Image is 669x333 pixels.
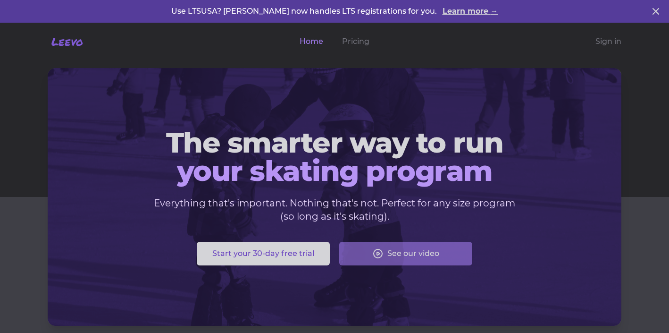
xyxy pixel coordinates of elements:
[595,36,621,47] a: Sign in
[63,128,606,157] span: The smarter way to run
[171,7,439,16] span: Use LTSUSA? [PERSON_NAME] now handles LTS registrations for you.
[342,36,369,47] a: Pricing
[300,36,323,47] a: Home
[48,34,83,49] a: Leevo
[387,248,439,259] span: See our video
[443,6,498,17] a: Learn more
[153,196,516,223] p: Everything that's important. Nothing that's not. Perfect for any size program (so long as it's sk...
[63,157,606,185] span: your skating program
[339,242,472,265] button: See our video
[197,242,330,265] button: Start your 30-day free trial
[491,7,498,16] span: →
